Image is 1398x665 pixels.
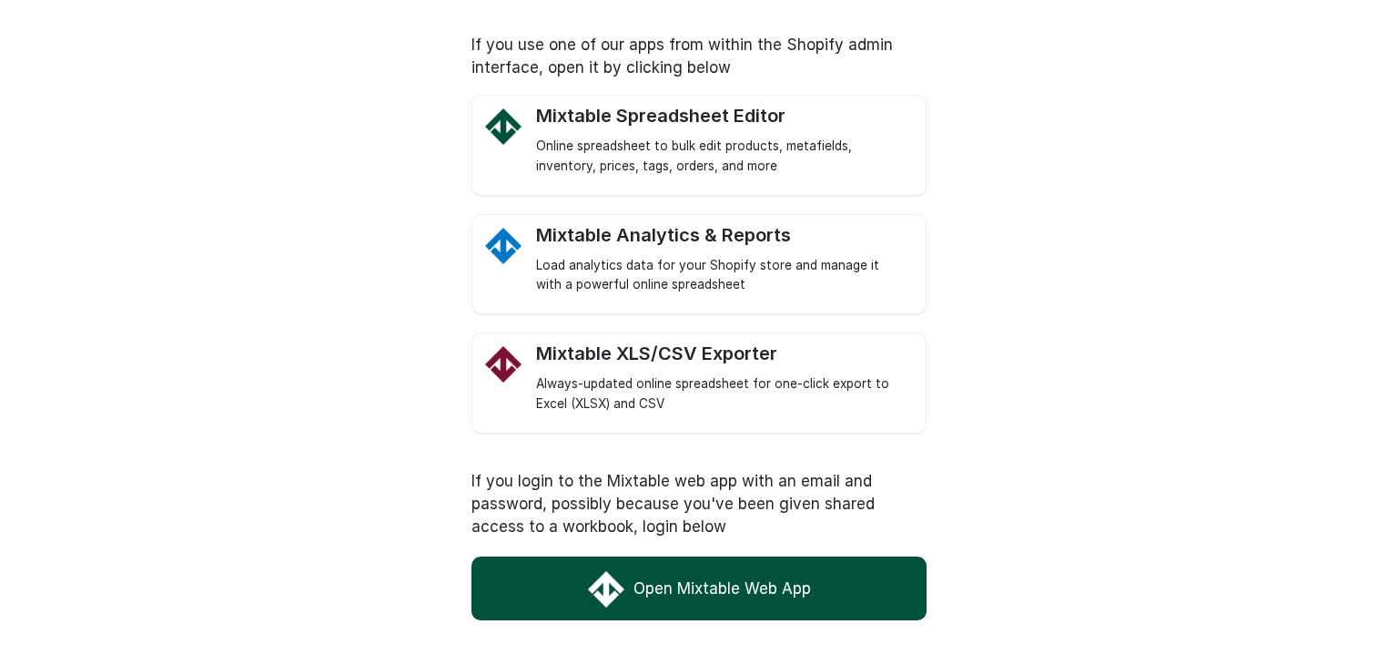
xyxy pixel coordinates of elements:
[536,224,907,296] a: Mixtable Analytics Mixtable Analytics & Reports Load analytics data for your Shopify store and ma...
[536,256,907,296] div: Load analytics data for your Shopify store and manage it with a powerful online spreadsheet
[471,470,927,538] p: If you login to the Mixtable web app with an email and password, possibly because you've been giv...
[471,557,927,620] a: Open Mixtable Web App
[536,374,907,414] div: Always-updated online spreadsheet for one-click export to Excel (XLSX) and CSV
[536,105,907,128] div: Mixtable Spreadsheet Editor
[588,571,624,608] img: Mixtable Web App
[485,108,522,145] img: Mixtable Spreadsheet Editor Logo
[485,346,522,383] img: Mixtable Excel and CSV Exporter app Logo
[536,137,907,177] div: Online spreadsheet to bulk edit products, metafields, inventory, prices, tags, orders, and more
[536,105,907,177] a: Mixtable Spreadsheet Editor Logo Mixtable Spreadsheet Editor Online spreadsheet to bulk edit prod...
[536,343,907,365] div: Mixtable XLS/CSV Exporter
[471,34,927,79] p: If you use one of our apps from within the Shopify admin interface, open it by clicking below
[485,228,522,264] img: Mixtable Analytics
[536,343,907,414] a: Mixtable Excel and CSV Exporter app Logo Mixtable XLS/CSV Exporter Always-updated online spreadsh...
[536,224,907,247] div: Mixtable Analytics & Reports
